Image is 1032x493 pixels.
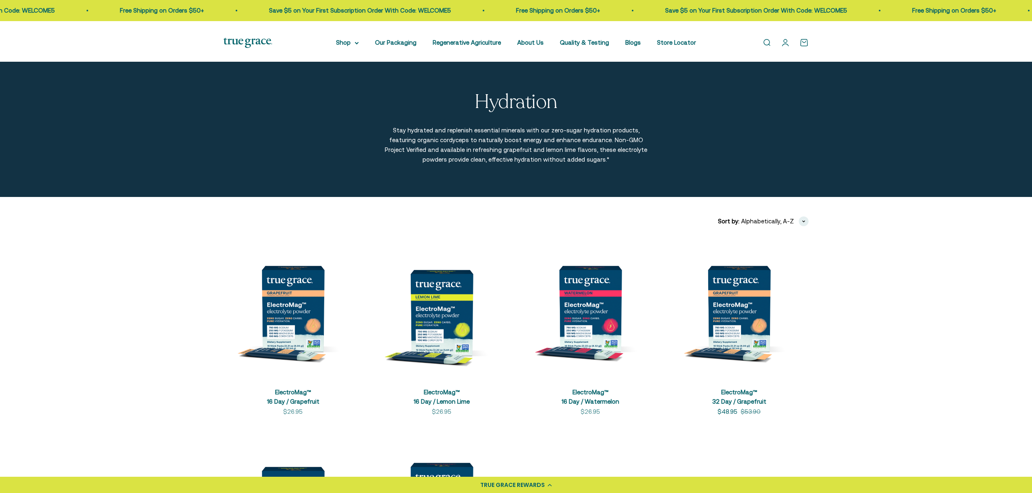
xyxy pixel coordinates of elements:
img: ElectroMag™ [372,239,511,378]
sale-price: $26.95 [432,407,451,417]
a: ElectroMag™32 Day / Grapefruit [712,389,766,405]
a: ElectroMag™16 Day / Watermelon [562,389,619,405]
p: Save $5 on Your First Subscription Order With Code: WELCOME5 [269,6,451,15]
a: ElectroMag™16 Day / Grapefruit [267,389,319,405]
span: Alphabetically, A-Z [741,216,794,226]
compare-at-price: $53.90 [741,407,761,417]
sale-price: $26.95 [581,407,600,417]
div: TRUE GRACE REWARDS [480,481,545,489]
a: Regenerative Agriculture [433,39,501,46]
a: Blogs [625,39,641,46]
img: ElectroMag™ [223,239,362,378]
img: ElectroMag™ [670,239,809,378]
p: Save $5 on Your First Subscription Order With Code: WELCOME5 [665,6,847,15]
a: Free Shipping on Orders $50+ [912,7,996,14]
a: Free Shipping on Orders $50+ [516,7,600,14]
sale-price: $26.95 [283,407,303,417]
a: Free Shipping on Orders $50+ [120,7,204,14]
p: Hydration [475,91,557,113]
a: About Us [517,39,544,46]
sale-price: $48.95 [718,407,737,417]
p: Stay hydrated and replenish essential minerals with our zero-sugar hydration products, featuring ... [384,125,648,164]
summary: Shop [336,38,359,48]
a: Quality & Testing [560,39,609,46]
img: ElectroMag™ [521,239,660,378]
span: Sort by: [718,216,739,226]
a: Our Packaging [375,39,416,46]
button: Alphabetically, A-Z [741,216,809,226]
a: ElectroMag™16 Day / Lemon Lime [414,389,470,405]
a: Store Locator [657,39,696,46]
